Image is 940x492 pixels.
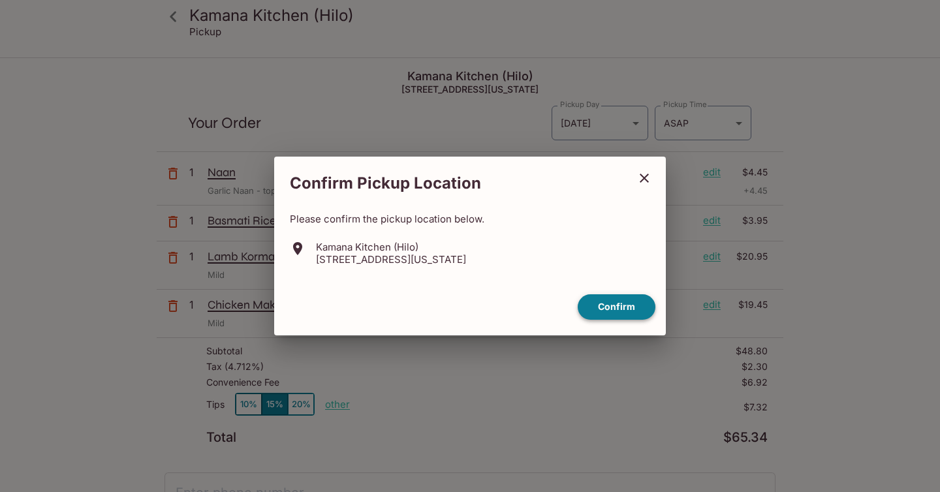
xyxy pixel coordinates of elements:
p: [STREET_ADDRESS][US_STATE] [316,253,466,266]
p: Kamana Kitchen (Hilo) [316,241,466,253]
button: close [628,162,661,194]
p: Please confirm the pickup location below. [290,213,650,225]
button: confirm [578,294,655,320]
h2: Confirm Pickup Location [274,167,628,200]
